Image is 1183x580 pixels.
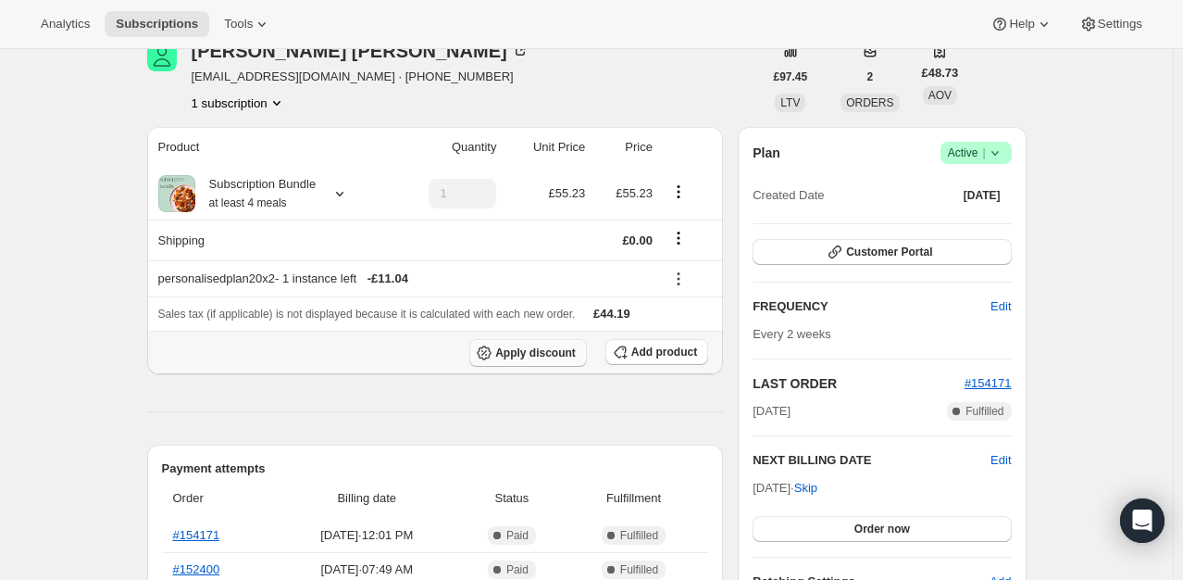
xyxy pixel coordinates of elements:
[392,127,502,168] th: Quantity
[753,374,965,393] h2: LAST ORDER
[593,307,630,321] span: £44.19
[620,562,658,577] span: Fulfilled
[105,11,209,37] button: Subscriptions
[979,292,1022,322] button: Edit
[783,473,828,503] button: Skip
[147,220,392,260] th: Shipping
[549,186,586,200] span: £55.23
[753,186,824,205] span: Created Date
[570,489,697,508] span: Fulfillment
[664,228,693,248] button: Shipping actions
[469,339,587,367] button: Apply discount
[948,144,1004,162] span: Active
[502,127,591,168] th: Unit Price
[1009,17,1034,32] span: Help
[664,182,693,202] button: Product actions
[990,451,1011,470] button: Edit
[367,270,408,288] span: - £11.04
[280,526,455,545] span: [DATE] · 12:01 PM
[147,127,392,168] th: Product
[158,270,653,288] div: personalisedplan20x2 - 1 instance left
[846,245,932,259] span: Customer Portal
[605,339,708,365] button: Add product
[213,11,282,37] button: Tools
[965,376,1012,390] a: #154171
[173,562,220,576] a: #152400
[620,528,658,543] span: Fulfilled
[794,479,817,498] span: Skip
[928,89,952,102] span: AOV
[41,17,90,32] span: Analytics
[631,345,697,359] span: Add product
[158,175,195,212] img: product img
[753,451,990,470] h2: NEXT BILLING DATE
[867,69,874,84] span: 2
[990,297,1011,316] span: Edit
[964,188,1001,203] span: [DATE]
[506,528,529,543] span: Paid
[965,404,1003,419] span: Fulfilled
[116,17,198,32] span: Subscriptions
[753,239,1011,265] button: Customer Portal
[147,42,177,71] span: Bev Norris
[965,374,1012,393] button: #154171
[774,69,808,84] span: £97.45
[982,145,985,160] span: |
[192,68,529,86] span: [EMAIL_ADDRESS][DOMAIN_NAME] · [PHONE_NUMBER]
[1120,498,1164,543] div: Open Intercom Messenger
[753,516,1011,542] button: Order now
[780,96,800,109] span: LTV
[953,183,1012,208] button: [DATE]
[506,562,529,577] span: Paid
[1098,17,1142,32] span: Settings
[195,175,317,212] div: Subscription Bundle
[622,233,653,247] span: £0.00
[209,196,287,209] small: at least 4 meals
[922,64,959,82] span: £48.73
[465,489,559,508] span: Status
[856,64,885,90] button: 2
[495,346,576,360] span: Apply discount
[753,144,780,162] h2: Plan
[192,42,529,60] div: [PERSON_NAME] [PERSON_NAME]
[158,308,576,321] span: Sales tax (if applicable) is not displayed because it is calculated with each new order.
[753,481,817,495] span: [DATE] ·
[763,64,819,90] button: £97.45
[753,402,791,421] span: [DATE]
[591,127,658,168] th: Price
[753,297,990,316] h2: FREQUENCY
[192,94,286,112] button: Product actions
[616,186,653,200] span: £55.23
[162,478,275,519] th: Order
[224,17,253,32] span: Tools
[173,528,220,542] a: #154171
[1068,11,1153,37] button: Settings
[854,522,910,536] span: Order now
[30,11,101,37] button: Analytics
[979,11,1064,37] button: Help
[280,561,455,579] span: [DATE] · 07:49 AM
[846,96,893,109] span: ORDERS
[753,327,831,341] span: Every 2 weeks
[162,460,709,478] h2: Payment attempts
[280,489,455,508] span: Billing date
